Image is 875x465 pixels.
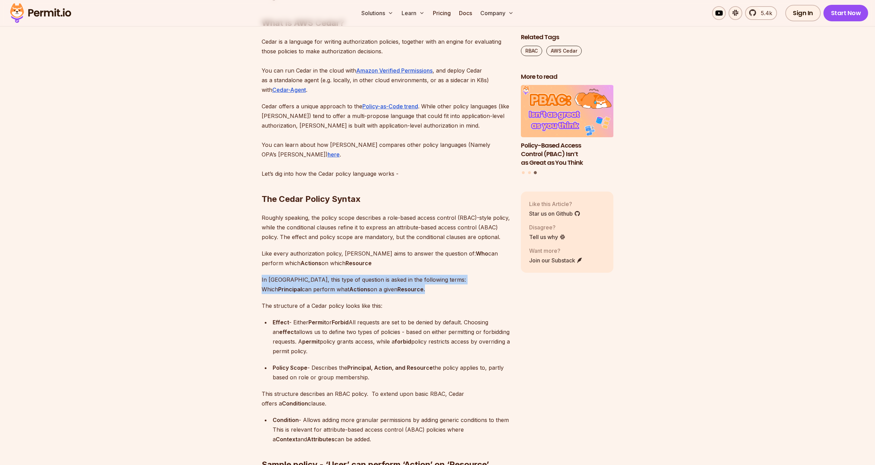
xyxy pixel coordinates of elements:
[476,250,488,257] strong: Who
[262,101,510,179] p: Cedar offers a unique approach to the . While other policy languages (like [PERSON_NAME]) tend to...
[276,436,297,443] strong: Context
[347,364,433,371] strong: Principal, Action, and Resource
[529,200,580,208] p: Like this Article?
[273,363,510,382] p: - Describes the the policy applies to, partly based on role or group membership.
[349,286,370,293] strong: Actions
[262,301,510,311] p: The structure of a Cedar policy looks like this:
[262,37,510,95] p: Cedar is a language for writing authorization policies, together with an engine for evaluating th...
[529,247,583,255] p: Want more?
[521,85,614,167] li: 3 of 3
[262,389,510,408] p: This structure describes an RBAC policy. To extend upon basic RBAC, Cedar offers a clause.
[282,400,308,407] strong: Condition
[529,256,583,264] a: Join our Substack
[273,319,289,326] strong: Effect
[397,286,425,293] strong: Resource.
[529,209,580,218] a: Star us on Github
[823,5,868,21] a: Start Now
[395,338,411,345] strong: forbid
[346,260,372,267] strong: Resource
[307,436,335,443] strong: Attributes
[300,260,321,267] strong: Actions
[521,73,614,81] h2: More to read
[302,338,320,345] strong: permit
[757,9,772,17] span: 5.4k
[262,213,510,242] p: Roughly speaking, the policy scope describes a role-based access control (RBAC)-style policy, whi...
[785,5,821,21] a: Sign In
[7,1,74,25] img: Permit logo
[430,6,453,20] a: Pricing
[521,33,614,42] h2: Related Tags
[522,171,525,174] button: Go to slide 1
[273,415,510,444] p: - Allows adding more granular permissions by adding generic conditions to them This is relevant f...
[359,6,396,20] button: Solutions
[273,317,510,356] p: - Either or All requests are set to be denied by default. Choosing an allows us to define two typ...
[273,364,307,371] strong: Policy Scope
[308,319,326,326] strong: Permit
[521,85,614,175] div: Posts
[273,417,299,423] strong: Condition
[362,103,418,110] a: Policy-as-Code trend
[332,319,349,326] strong: Forbid
[521,141,614,167] h3: Policy-Based Access Control (PBAC) Isn’t as Great as You Think
[534,171,537,174] button: Go to slide 3
[529,233,566,241] a: Tell us why
[745,6,777,20] a: 5.4k
[478,6,516,20] button: Company
[399,6,427,20] button: Learn
[262,166,510,205] h2: The Cedar Policy Syntax
[328,151,340,158] a: here
[272,86,306,93] a: Cedar-Agent
[356,67,433,74] a: Amazon Verified Permissions
[546,46,582,56] a: AWS Cedar
[279,328,296,335] strong: effect
[529,223,566,231] p: Disagree?
[521,85,614,167] a: Policy-Based Access Control (PBAC) Isn’t as Great as You ThinkPolicy-Based Access Control (PBAC) ...
[262,249,510,268] p: Like every authorization policy, [PERSON_NAME] aims to answer the question of: can perform which ...
[528,171,531,174] button: Go to slide 2
[456,6,475,20] a: Docs
[521,46,542,56] a: RBAC
[278,286,302,293] strong: Principal
[262,275,510,294] p: In [GEOGRAPHIC_DATA], this type of question is asked in the following terms: Which can perform wh...
[521,85,614,138] img: Policy-Based Access Control (PBAC) Isn’t as Great as You Think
